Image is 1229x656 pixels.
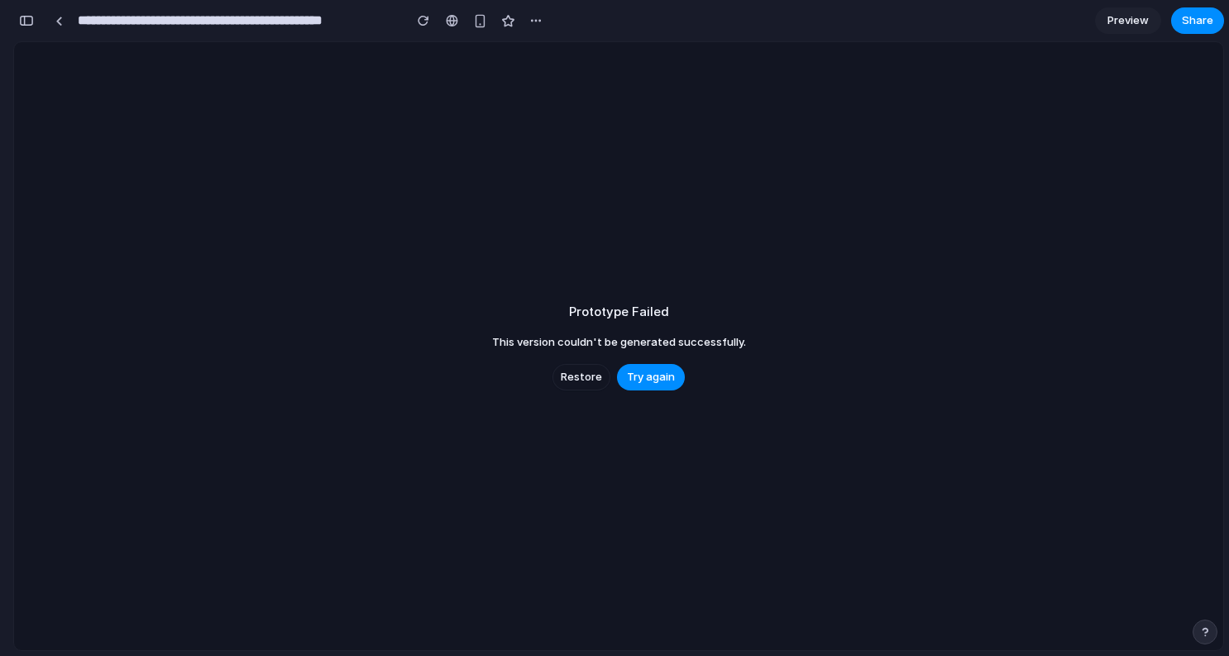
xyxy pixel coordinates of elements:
button: Restore [552,364,610,390]
h2: Prototype Failed [569,303,669,322]
span: Try again [627,369,675,385]
span: Share [1182,12,1213,29]
span: Preview [1107,12,1149,29]
a: Preview [1095,7,1161,34]
button: Share [1171,7,1224,34]
button: Try again [617,364,685,390]
span: This version couldn't be generated successfully. [492,334,746,351]
span: Restore [561,369,602,385]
